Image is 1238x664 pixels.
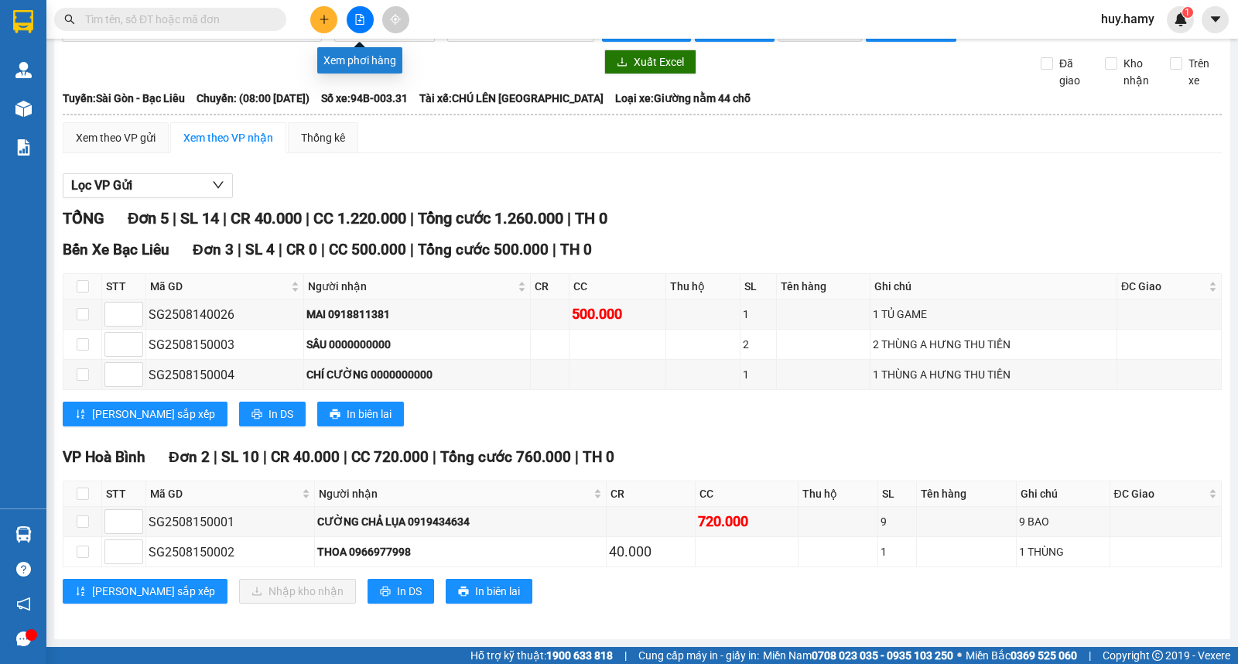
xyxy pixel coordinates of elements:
span: CR 40.000 [231,209,302,228]
div: 1 TỦ GAME [873,306,1114,323]
b: Tuyến: Sài Gòn - Bạc Liêu [63,92,185,104]
span: question-circle [16,562,31,577]
span: | [552,241,556,258]
span: TH 0 [575,209,607,228]
span: | [410,241,414,258]
span: In DS [397,583,422,600]
span: [PERSON_NAME] sắp xếp [92,583,215,600]
span: Tổng cước 760.000 [440,448,571,466]
span: Loại xe: Giường nằm 44 chỗ [615,90,751,107]
div: 1 THÙNG A HƯNG THU TIỀN [873,366,1114,383]
span: SL 10 [221,448,259,466]
span: SL 14 [180,209,219,228]
span: | [624,647,627,664]
th: CC [696,481,799,507]
span: | [263,448,267,466]
span: Chuyến: (08:00 [DATE]) [197,90,309,107]
span: | [567,209,571,228]
sup: 1 [1182,7,1193,18]
div: SG2508150004 [149,365,301,385]
span: plus [319,14,330,25]
div: 40.000 [609,541,693,563]
span: notification [16,597,31,611]
span: Đơn 3 [193,241,234,258]
th: Tên hàng [917,481,1017,507]
div: 500.000 [572,303,662,325]
span: | [306,209,309,228]
span: | [433,448,436,466]
strong: 1900 633 818 [546,649,613,662]
img: warehouse-icon [15,526,32,542]
span: ĐC Giao [1121,278,1206,295]
span: | [344,448,347,466]
div: Xem theo VP gửi [76,129,156,146]
div: MAI 0918811381 [306,306,528,323]
span: Lọc VP Gửi [71,176,132,195]
div: 9 BAO [1019,513,1106,530]
span: huy.hamy [1089,9,1167,29]
span: CC 1.220.000 [313,209,406,228]
span: ⚪️ [957,652,962,659]
span: In biên lai [475,583,520,600]
span: Bến Xe Bạc Liêu [63,241,169,258]
span: aim [390,14,401,25]
span: sort-ascending [75,409,86,421]
button: caret-down [1202,6,1229,33]
div: Thống kê [301,129,345,146]
div: 720.000 [698,511,795,532]
span: printer [458,586,469,598]
span: Xuất Excel [634,53,684,70]
span: | [279,241,282,258]
div: SG2508150003 [149,335,301,354]
span: | [321,241,325,258]
input: Tìm tên, số ĐT hoặc mã đơn [85,11,268,28]
span: Đơn 2 [169,448,210,466]
span: | [1089,647,1091,664]
span: [PERSON_NAME] sắp xếp [92,406,215,423]
div: 1 THÙNG [1019,543,1106,560]
span: Hỗ trợ kỹ thuật: [470,647,613,664]
span: Tổng cước 1.260.000 [418,209,563,228]
span: copyright [1152,650,1163,661]
img: icon-new-feature [1174,12,1188,26]
button: file-add [347,6,374,33]
button: downloadNhập kho nhận [239,579,356,604]
strong: 0708 023 035 - 0935 103 250 [812,649,953,662]
span: | [223,209,227,228]
div: 1 [743,306,774,323]
img: solution-icon [15,139,32,156]
span: SL 4 [245,241,275,258]
span: Tài xế: CHÚ LÊN [GEOGRAPHIC_DATA] [419,90,604,107]
th: Thu hộ [799,481,878,507]
span: file-add [354,14,365,25]
th: Ghi chú [1017,481,1110,507]
div: Xem theo VP nhận [183,129,273,146]
td: SG2508140026 [146,299,304,330]
span: Cung cấp máy in - giấy in: [638,647,759,664]
td: SG2508150004 [146,360,304,390]
div: SG2508150001 [149,512,312,532]
div: 1 [743,366,774,383]
span: Người nhận [308,278,515,295]
span: sort-ascending [75,586,86,598]
th: CR [607,481,696,507]
span: CC 720.000 [351,448,429,466]
button: sort-ascending[PERSON_NAME] sắp xếp [63,579,227,604]
img: warehouse-icon [15,101,32,117]
span: Số xe: 94B-003.31 [321,90,408,107]
span: | [410,209,414,228]
span: TH 0 [560,241,592,258]
td: SG2508150002 [146,537,315,567]
th: Tên hàng [777,274,870,299]
th: CC [569,274,665,299]
span: | [575,448,579,466]
span: down [212,179,224,191]
th: SL [740,274,777,299]
span: Miền Bắc [966,647,1077,664]
button: printerIn DS [239,402,306,426]
span: Đã giao [1053,55,1093,89]
span: CC 500.000 [329,241,406,258]
span: Kho nhận [1117,55,1158,89]
button: printerIn DS [368,579,434,604]
strong: 0369 525 060 [1011,649,1077,662]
